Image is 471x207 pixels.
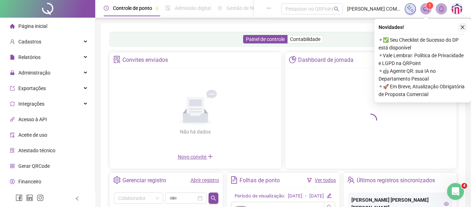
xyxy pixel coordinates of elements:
span: audit [10,132,15,137]
div: [DATE] [309,193,324,200]
span: file [10,55,15,60]
iframe: Intercom live chat [447,183,464,200]
div: Convites enviados [122,54,168,66]
span: qrcode [10,164,15,168]
span: Financeiro [18,179,41,184]
span: Controle de ponto [113,5,152,11]
span: Contabilidade [290,36,320,42]
a: Ver todos [315,177,336,183]
span: Gestão de férias [227,5,262,11]
span: facebook [16,194,23,201]
span: Administração [18,70,50,76]
div: - [305,193,307,200]
span: plus [207,154,213,159]
span: file-text [230,176,238,184]
span: lock [10,70,15,75]
span: ⚬ Vale Lembrar: Política de Privacidade e LGPD na QRPoint [379,52,467,67]
span: Gerar QRCode [18,163,50,169]
span: eye [444,201,449,206]
span: team [347,176,355,184]
div: Últimos registros sincronizados [357,175,435,187]
span: home [10,24,15,29]
span: filter [307,178,312,183]
span: bell [438,6,445,12]
div: Folhas de ponto [240,175,280,187]
span: solution [10,148,15,153]
span: sync [10,101,15,106]
span: close [460,25,465,30]
span: search [334,6,339,12]
span: ellipsis [266,6,271,11]
div: Período de visualização: [235,193,285,200]
div: [DATE] [288,193,302,200]
span: pie-chart [289,56,296,63]
span: ⚬ 🚀 Em Breve, Atualização Obrigatória de Proposta Comercial [379,83,467,98]
span: Painel de controle [246,36,285,42]
span: edit [327,193,331,198]
span: 1 [429,3,431,8]
span: linkedin [26,194,33,201]
span: Admissão digital [175,5,211,11]
span: Novo convite [178,154,213,160]
span: setting [113,176,121,184]
span: Relatórios [18,54,41,60]
span: dollar [10,179,15,184]
span: clock-circle [104,6,109,11]
span: search [211,195,216,201]
span: export [10,86,15,91]
span: file-done [165,6,170,11]
span: ⚬ 🤖 Agente QR: sua IA no Departamento Pessoal [379,67,467,83]
img: sparkle-icon.fc2bf0ac1784a2077858766a79e2daf3.svg [406,5,414,13]
span: Atestado técnico [18,148,55,153]
span: solution [113,56,121,63]
div: Gerenciar registro [122,175,166,187]
span: instagram [37,194,44,201]
span: Aceite de uso [18,132,47,138]
span: sun [217,6,222,11]
span: Página inicial [18,23,47,29]
span: Acesso à API [18,117,47,122]
span: notification [423,6,429,12]
span: left [75,196,80,201]
span: pushpin [155,6,159,11]
a: Abrir registro [191,177,219,183]
span: Novidades ! [379,23,404,31]
sup: 1 [426,2,433,9]
span: Cadastros [18,39,41,45]
div: Não há dados [163,128,228,136]
span: user-add [10,39,15,44]
img: 74272 [452,4,462,14]
span: [PERSON_NAME] COMERCIO DE VESTUARIO LTDA [347,5,400,13]
span: loading [364,114,377,126]
span: Exportações [18,85,46,91]
span: ⚬ ✅ Seu Checklist de Sucesso do DP está disponível [379,36,467,52]
span: Integrações [18,101,44,107]
div: Dashboard de jornada [298,54,354,66]
span: api [10,117,15,122]
span: 4 [461,183,467,189]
